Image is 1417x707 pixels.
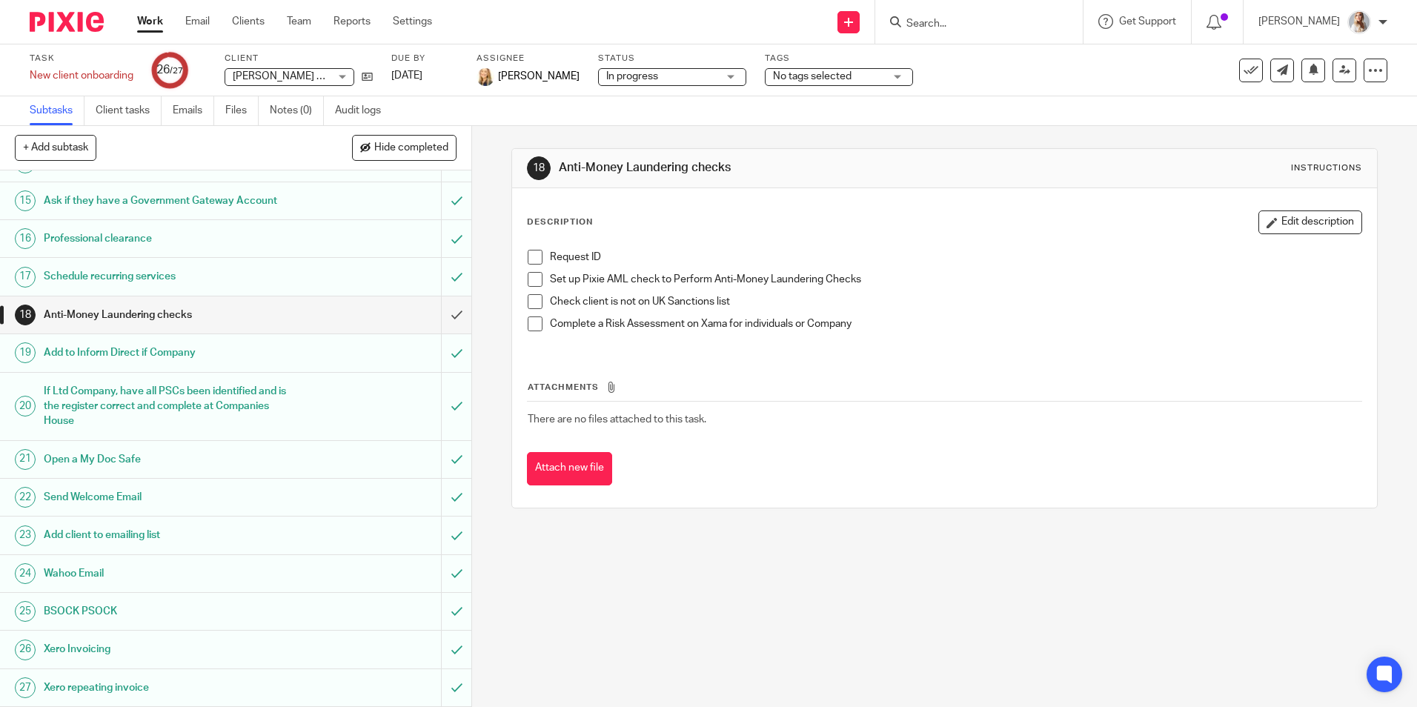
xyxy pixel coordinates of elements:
[550,272,1361,287] p: Set up Pixie AML check to Perform Anti-Money Laundering Checks
[393,14,432,29] a: Settings
[44,228,299,250] h1: Professional clearance
[185,14,210,29] a: Email
[44,600,299,623] h1: BSOCK PSOCK
[233,71,386,82] span: [PERSON_NAME] T/A Classworks
[527,452,612,485] button: Attach new file
[391,53,458,64] label: Due by
[527,156,551,180] div: 18
[44,486,299,508] h1: Send Welcome Email
[15,190,36,211] div: 15
[96,96,162,125] a: Client tasks
[606,71,658,82] span: In progress
[335,96,392,125] a: Audit logs
[15,267,36,288] div: 17
[225,96,259,125] a: Files
[156,62,183,79] div: 26
[352,135,457,160] button: Hide completed
[550,316,1361,331] p: Complete a Risk Assessment on Xama for individuals or Company
[30,12,104,32] img: Pixie
[170,67,183,75] small: /27
[528,383,599,391] span: Attachments
[15,396,36,416] div: 20
[477,53,580,64] label: Assignee
[1258,210,1362,234] button: Edit description
[773,71,852,82] span: No tags selected
[44,677,299,699] h1: Xero repeating invoice
[15,135,96,160] button: + Add subtask
[44,524,299,546] h1: Add client to emailing list
[44,380,299,433] h1: If Ltd Company, have all PSCs been identified and is the register correct and complete at Compani...
[550,294,1361,309] p: Check client is not on UK Sanctions list
[15,342,36,363] div: 19
[15,449,36,470] div: 21
[44,562,299,585] h1: Wahoo Email
[173,96,214,125] a: Emails
[598,53,746,64] label: Status
[44,638,299,660] h1: Xero Invoicing
[528,414,706,425] span: There are no files attached to this task.
[270,96,324,125] a: Notes (0)
[905,18,1038,31] input: Search
[137,14,163,29] a: Work
[232,14,265,29] a: Clients
[527,216,593,228] p: Description
[44,304,299,326] h1: Anti-Money Laundering checks
[374,142,448,154] span: Hide completed
[333,14,371,29] a: Reports
[15,640,36,660] div: 26
[30,68,133,83] div: New client onboarding
[15,487,36,508] div: 22
[15,228,36,249] div: 16
[44,190,299,212] h1: Ask if they have a Government Gateway Account
[1291,162,1362,174] div: Instructions
[44,342,299,364] h1: Add to Inform Direct if Company
[1347,10,1371,34] img: IMG_9968.jpg
[765,53,913,64] label: Tags
[1119,16,1176,27] span: Get Support
[30,53,133,64] label: Task
[550,250,1361,265] p: Request ID
[15,563,36,584] div: 24
[287,14,311,29] a: Team
[44,265,299,288] h1: Schedule recurring services
[498,69,580,84] span: [PERSON_NAME]
[391,70,422,81] span: [DATE]
[559,160,976,176] h1: Anti-Money Laundering checks
[44,448,299,471] h1: Open a My Doc Safe
[1258,14,1340,29] p: [PERSON_NAME]
[30,96,84,125] a: Subtasks
[477,68,494,86] img: Headshot%20White%20Background.jpg
[15,525,36,546] div: 23
[225,53,373,64] label: Client
[15,305,36,325] div: 18
[15,677,36,698] div: 27
[15,601,36,622] div: 25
